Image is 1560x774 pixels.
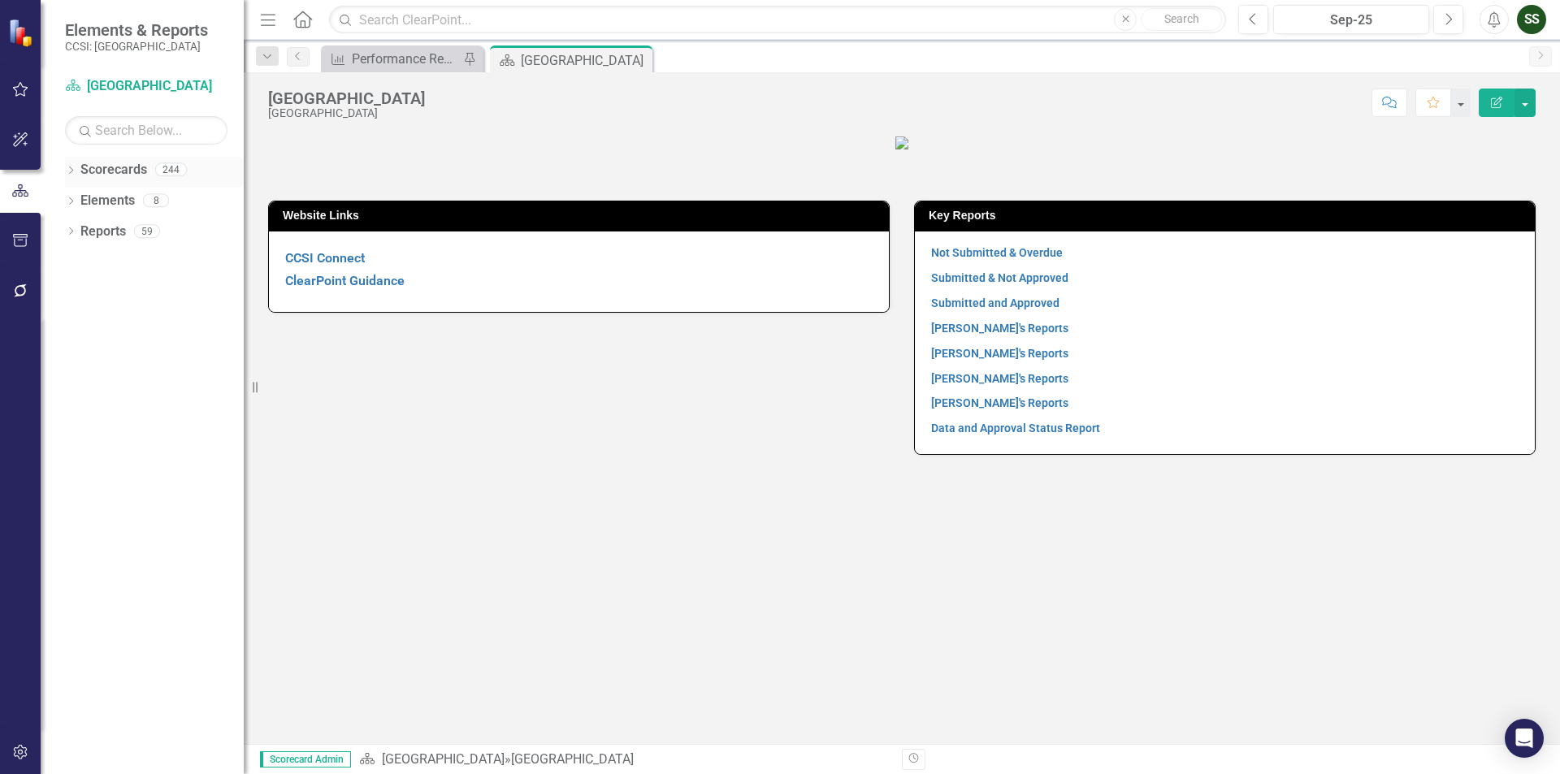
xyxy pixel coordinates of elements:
span: Elements & Reports [65,20,208,40]
div: 8 [143,194,169,208]
a: [PERSON_NAME]'s Reports [931,396,1068,409]
input: Search ClearPoint... [329,6,1226,34]
div: [GEOGRAPHIC_DATA] [268,89,425,107]
img: ClearPoint Strategy [8,19,37,47]
div: [GEOGRAPHIC_DATA] [521,50,648,71]
h3: Key Reports [929,210,1527,222]
h3: Website Links [283,210,881,222]
a: [GEOGRAPHIC_DATA] [382,751,505,767]
a: Scorecards [80,161,147,179]
a: Performance Report [325,49,459,69]
a: [PERSON_NAME]'s Reports [931,372,1068,385]
a: Not Submitted & Overdue [931,246,1063,259]
a: Elements [80,192,135,210]
a: Data and Approval Status Report [931,422,1100,435]
a: [PERSON_NAME]'s Reports [931,322,1068,335]
a: Reports [80,223,126,241]
button: Sep-25 [1273,5,1429,34]
span: Search [1164,12,1199,25]
small: CCSI: [GEOGRAPHIC_DATA] [65,40,208,53]
img: ECDMH%20Logo%20png.PNG [895,136,908,149]
div: 244 [155,163,187,177]
div: [GEOGRAPHIC_DATA] [268,107,425,119]
div: 59 [134,224,160,238]
button: Search [1141,8,1222,31]
button: SS [1517,5,1546,34]
div: [GEOGRAPHIC_DATA] [511,751,634,767]
a: [PERSON_NAME]'s Reports [931,347,1068,360]
input: Search Below... [65,116,227,145]
a: Submitted and Approved [931,296,1059,309]
a: Submitted & Not Approved [931,271,1068,284]
a: CCSI Connect [285,250,365,266]
a: [GEOGRAPHIC_DATA] [65,77,227,96]
div: Sep-25 [1279,11,1423,30]
div: » [359,750,890,769]
a: ClearPoint Guidance [285,273,405,288]
div: Performance Report [352,49,459,69]
span: Scorecard Admin [260,751,351,768]
div: Open Intercom Messenger [1505,719,1544,758]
